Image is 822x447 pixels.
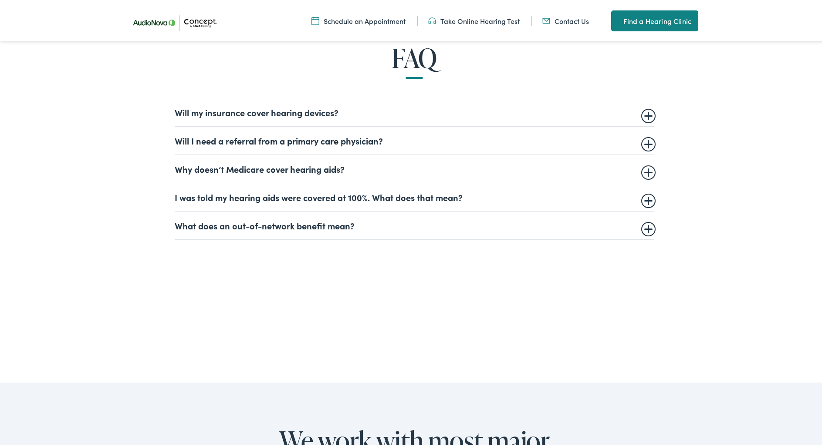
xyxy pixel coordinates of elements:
[611,9,698,30] a: Find a Hearing Clinic
[175,190,654,201] summary: I was told my hearing aids were covered at 100%. What does that mean?
[428,14,436,24] img: utility icon
[311,14,319,24] img: A calendar icon to schedule an appointment at Concept by Iowa Hearing.
[428,14,520,24] a: Take Online Hearing Test
[611,14,619,24] img: utility icon
[33,42,795,71] h2: FAQ
[175,162,654,172] summary: Why doesn’t Medicare cover hearing aids?
[175,218,654,229] summary: What does an out-of-network benefit mean?
[542,14,589,24] a: Contact Us
[175,134,654,144] summary: Will I need a referral from a primary care physician?
[542,14,550,24] img: utility icon
[175,105,654,116] summary: Will my insurance cover hearing devices?
[311,14,406,24] a: Schedule an Appointment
